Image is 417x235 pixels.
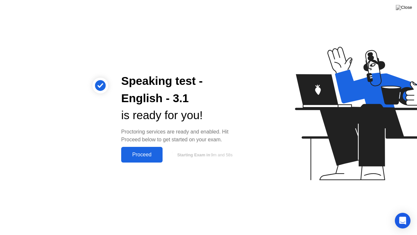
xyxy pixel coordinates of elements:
[121,107,242,124] div: is ready for you!
[395,213,410,228] div: Open Intercom Messenger
[121,72,242,107] div: Speaking test - English - 3.1
[121,128,242,144] div: Proctoring services are ready and enabled. Hit Proceed below to get started on your exam.
[166,149,242,161] button: Starting Exam in9m and 58s
[396,5,412,10] img: Close
[211,152,233,157] span: 9m and 58s
[123,152,161,158] div: Proceed
[121,147,163,163] button: Proceed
